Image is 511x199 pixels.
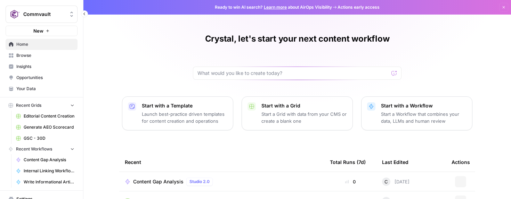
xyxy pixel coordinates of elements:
a: Write Informational Article Body [13,176,78,188]
a: Insights [6,61,78,72]
span: Ready to win AI search? about AirOps Visibility [215,4,332,10]
button: Start with a WorkflowStart a Workflow that combines your data, LLMs and human review [361,96,472,130]
p: Start with a Template [142,102,227,109]
span: Content Gap Analysis [133,178,184,185]
span: Recent Workflows [16,146,52,152]
div: [DATE] [382,178,409,186]
span: Browse [16,52,74,59]
button: Start with a GridStart a Grid with data from your CMS or create a blank one [242,96,353,130]
img: Commvault Logo [8,8,21,20]
input: What would you like to create today? [197,70,389,77]
a: Content Gap Analysis [13,154,78,165]
span: Your Data [16,86,74,92]
a: Home [6,39,78,50]
p: Start a Grid with data from your CMS or create a blank one [261,111,347,124]
span: Internal Linking Workflow_Blogs [24,168,74,174]
a: Internal Linking Workflow_Blogs [13,165,78,176]
span: Studio 2.0 [189,179,210,185]
span: Generate AEO Scorecard [24,124,74,130]
span: Opportunities [16,75,74,81]
span: Write Informational Article Body [24,179,74,185]
a: GSC - 30D [13,133,78,144]
a: Editorial Content Creation [13,111,78,122]
span: GSC - 30D [24,135,74,141]
div: Total Runs (7d) [330,153,366,172]
span: Actions early access [338,4,380,10]
button: New [6,26,78,36]
button: Recent Workflows [6,144,78,154]
a: Your Data [6,83,78,94]
span: Commvault [23,11,65,18]
a: Browse [6,50,78,61]
div: 0 [330,178,371,185]
button: Workspace: Commvault [6,6,78,23]
div: Actions [452,153,470,172]
a: Learn more [264,5,287,10]
span: Home [16,41,74,47]
div: Last Edited [382,153,408,172]
div: Recent [125,153,319,172]
a: Content Gap AnalysisStudio 2.0 [125,178,319,186]
a: Generate AEO Scorecard [13,122,78,133]
span: New [33,27,43,34]
p: Start a Workflow that combines your data, LLMs and human review [381,111,467,124]
button: Recent Grids [6,100,78,111]
span: Editorial Content Creation [24,113,74,119]
p: Start with a Workflow [381,102,467,109]
span: Recent Grids [16,102,41,109]
span: Content Gap Analysis [24,157,74,163]
a: Opportunities [6,72,78,83]
p: Launch best-practice driven templates for content creation and operations [142,111,227,124]
button: Start with a TemplateLaunch best-practice driven templates for content creation and operations [122,96,233,130]
span: Insights [16,63,74,70]
h1: Crystal, let's start your next content workflow [205,33,390,44]
p: Start with a Grid [261,102,347,109]
span: C [384,178,388,185]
